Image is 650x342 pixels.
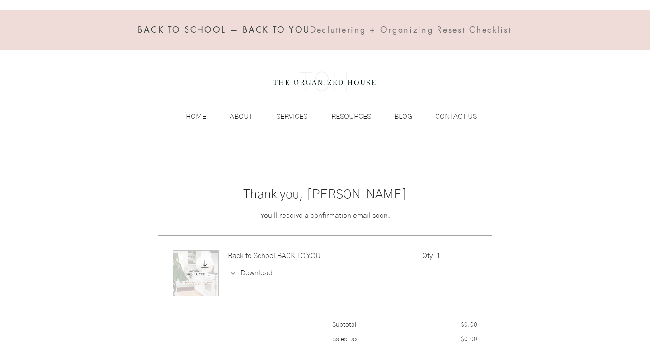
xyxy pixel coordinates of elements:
[431,110,481,123] p: CONTACT US
[327,110,376,123] p: RESOURCES
[225,110,257,123] p: ABOUT
[228,267,413,278] a: Download
[390,110,417,123] p: BLOG
[138,24,310,35] span: BACK TO SCHOOL — BACK TO YOU
[310,26,511,34] a: Decluttering + Organizing Resest Checklist
[417,110,481,123] a: CONTACT US
[269,64,380,100] img: the organized house
[461,322,477,328] span: $0.00
[173,251,218,296] img: Back to School BACK TO YOU
[332,322,356,328] span: Subtotal
[422,250,468,261] div: Qty: 1
[376,110,417,123] a: BLOG
[181,110,211,123] p: HOME
[211,110,257,123] a: ABOUT
[272,110,312,123] p: SERVICES
[167,110,481,123] nav: Site
[228,250,413,261] div: Back to School BACK TO YOU
[312,110,376,123] a: RESOURCES
[310,24,511,35] span: Decluttering + Organizing Resest Checklist
[257,110,312,123] a: SERVICES
[240,267,273,278] span: Download
[260,212,390,219] span: You'll receive a confirmation email soon.
[167,110,211,123] a: HOME
[243,188,407,201] span: Thank you, [PERSON_NAME]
